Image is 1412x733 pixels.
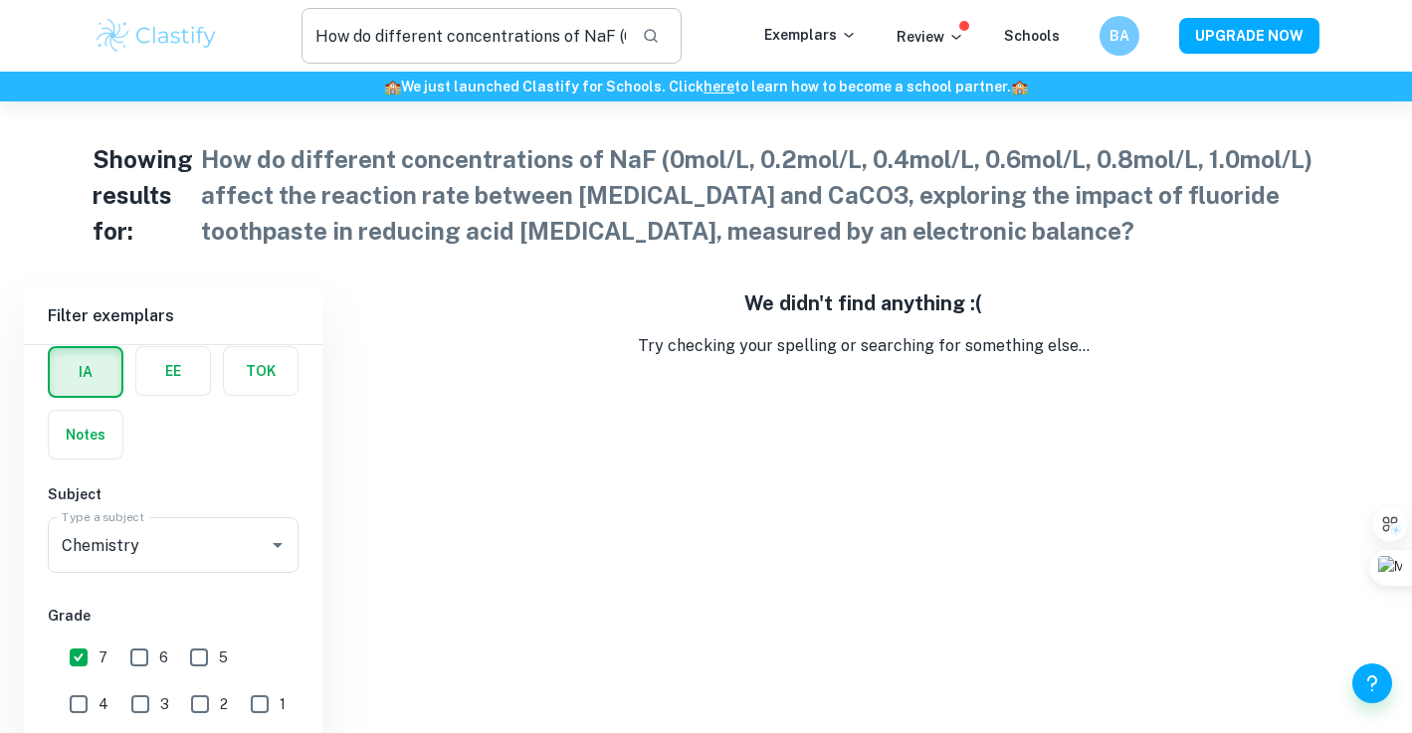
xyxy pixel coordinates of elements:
button: Help and Feedback [1352,663,1392,703]
span: 1 [280,693,286,715]
label: Type a subject [62,508,144,525]
h6: Grade [48,605,299,627]
button: BA [1100,16,1139,56]
a: Schools [1004,28,1060,44]
span: 5 [219,646,228,668]
span: 🏫 [384,79,401,94]
button: IA [50,348,121,396]
img: Clastify logo [94,16,220,56]
span: 7 [99,646,107,668]
h6: BA [1108,25,1130,47]
span: 6 [159,646,168,668]
h5: We didn't find anything :( [338,288,1388,318]
span: 🏫 [1011,79,1028,94]
button: TOK [224,347,298,395]
span: 2 [220,693,228,715]
p: Exemplars [764,24,857,46]
h1: Showing results for: [93,141,193,249]
p: Review [897,26,964,48]
h6: Filter exemplars [24,288,322,344]
h1: How do different concentrations of NaF (0mol/L, 0.2mol/L, 0.4mol/L, 0.6mol/L, 0.8mol/L, 1.0mol/L)... [201,141,1320,249]
p: Try checking your spelling or searching for something else... [338,334,1388,358]
h6: We just launched Clastify for Schools. Click to learn how to become a school partner. [4,76,1408,97]
button: Open [264,531,292,559]
span: 3 [160,693,169,715]
button: EE [136,347,210,395]
span: 4 [99,693,108,715]
a: here [704,79,734,94]
input: Search for any exemplars... [302,8,627,64]
button: Notes [49,411,122,458]
button: UPGRADE NOW [1179,18,1319,54]
h6: Subject [48,483,299,505]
